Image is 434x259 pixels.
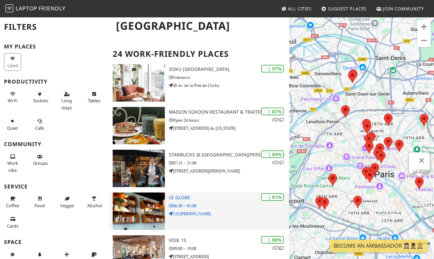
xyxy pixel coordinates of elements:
[31,89,48,106] button: Sockets
[5,4,13,12] img: LaptopFriendly
[5,3,66,15] a: LaptopFriendly LaptopFriendly
[35,125,44,131] span: Video/audio calls
[4,79,105,85] h3: Productivity
[417,34,431,47] button: Zoom out
[6,203,19,209] span: Coffee
[169,245,290,252] p: 09:00 – 19:00
[169,117,290,123] p: Open 24 hours
[4,116,21,133] button: Quiet
[413,168,430,173] a: Le Globe
[109,150,290,187] a: Starbucks @ Avenue de la Motte-Picquet | 84% 11 Starbucks @ [GEOGRAPHIC_DATA][PERSON_NAME] 07:15 ...
[7,160,18,173] span: People working
[4,214,21,231] button: Cards
[169,67,290,72] h3: Zoku [GEOGRAPHIC_DATA]
[261,193,284,201] div: | 81%
[4,239,105,245] h3: Space
[169,160,290,166] p: 07:15 – 21:00
[4,193,21,211] button: Coffee
[169,82,290,89] p: 48 Av. de la Prte de Clichy
[113,192,165,230] img: Le Globe
[58,193,75,211] button: Veggie
[169,211,290,217] p: 118 [PERSON_NAME]
[7,223,18,229] span: Credit cards
[4,183,105,190] h3: Service
[85,193,102,211] button: Alcohol
[4,141,105,147] h3: Community
[62,98,72,110] span: Long stays
[113,64,165,102] img: Zoku Paris
[319,3,369,15] a: Suggest Places
[272,159,284,166] p: 1 1
[279,3,314,15] a: All Cities
[261,150,284,158] div: | 84%
[261,65,284,73] div: | 97%
[4,43,105,50] h3: My Places
[85,89,102,106] button: Tables
[109,64,290,102] a: Zoku Paris | 97% Zoku [GEOGRAPHIC_DATA] Unknown 48 Av. de la Prte de Clichy
[414,152,430,168] button: Close
[33,98,48,104] span: Power sockets
[58,89,75,113] button: Long stays
[60,203,74,209] span: Veggie
[109,107,290,144] a: Maison Sūkoon Restaurant & Traiteur | 87% 11 Maison Sūkoon Restaurant & Traiteur Open 24 hours [S...
[31,116,48,133] button: Calls
[417,20,431,33] button: Zoom in
[272,117,284,123] p: 1 1
[169,238,290,243] h3: Voie 15
[169,203,290,209] p: 06:30 – 01:00
[261,108,284,115] div: | 87%
[169,74,290,81] p: Unknown
[4,151,21,175] button: Work vibe
[88,98,100,104] span: Work-friendly tables
[34,203,45,209] span: Food
[87,203,102,209] span: Alcohol
[169,152,290,158] h3: Starbucks @ [GEOGRAPHIC_DATA][PERSON_NAME]
[33,160,48,166] span: Group tables
[113,44,286,64] h2: 24 Work-Friendly Places
[169,168,290,174] p: [STREET_ADDRESS][PERSON_NAME]
[373,3,427,15] a: Join Community
[383,6,424,12] span: Join Community
[113,150,165,187] img: Starbucks @ Avenue de la Motte-Picquet
[8,98,17,104] span: Stable Wi-Fi
[169,195,290,201] h3: Le Globe
[113,107,165,144] img: Maison Sūkoon Restaurant & Traiteur
[169,109,290,115] h3: Maison Sūkoon Restaurant & Traiteur
[111,17,288,35] h1: [GEOGRAPHIC_DATA]
[328,6,367,12] span: Suggest Places
[4,89,21,106] button: Wi-Fi
[4,17,105,37] h2: Filters
[272,245,284,251] p: 1 3
[7,125,18,131] span: Quiet
[38,5,65,12] span: Friendly
[288,6,312,12] span: All Cities
[261,236,284,244] div: | 80%
[16,5,37,12] span: Laptop
[31,151,48,169] button: Groups
[169,125,290,131] p: [STREET_ADDRESS] du [US_STATE]
[109,192,290,230] a: Le Globe | 81% Le Globe 06:30 – 01:00 118 [PERSON_NAME]
[31,193,48,211] button: Food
